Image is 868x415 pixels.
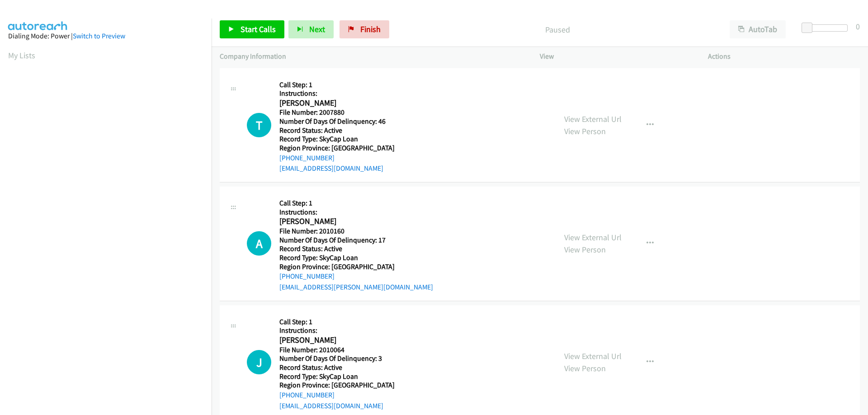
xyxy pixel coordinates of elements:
[279,227,433,236] h5: File Number: 2010160
[279,117,395,126] h5: Number Of Days Of Delinquency: 46
[279,98,385,108] h2: [PERSON_NAME]
[856,20,860,33] div: 0
[241,24,276,34] span: Start Calls
[279,135,395,144] h5: Record Type: SkyCap Loan
[279,154,335,162] a: [PHONE_NUMBER]
[8,31,203,42] div: Dialing Mode: Power |
[279,391,335,399] a: [PHONE_NUMBER]
[564,232,622,242] a: View External Url
[279,199,433,208] h5: Call Step: 1
[360,24,381,34] span: Finish
[708,51,860,62] p: Actions
[279,345,395,354] h5: File Number: 2010064
[279,144,395,153] h5: Region Province: [GEOGRAPHIC_DATA]
[340,20,389,38] a: Finish
[564,363,606,373] a: View Person
[279,381,395,390] h5: Region Province: [GEOGRAPHIC_DATA]
[279,80,395,89] h5: Call Step: 1
[8,50,35,61] a: My Lists
[730,20,786,38] button: AutoTab
[279,363,395,372] h5: Record Status: Active
[279,89,395,98] h5: Instructions:
[279,372,395,381] h5: Record Type: SkyCap Loan
[279,317,395,326] h5: Call Step: 1
[279,253,433,262] h5: Record Type: SkyCap Loan
[73,32,125,40] a: Switch to Preview
[279,208,433,217] h5: Instructions:
[247,231,271,256] div: The call is yet to be attempted
[279,401,383,410] a: [EMAIL_ADDRESS][DOMAIN_NAME]
[564,114,622,124] a: View External Url
[279,283,433,291] a: [EMAIL_ADDRESS][PERSON_NAME][DOMAIN_NAME]
[564,351,622,361] a: View External Url
[247,231,271,256] h1: A
[279,326,395,335] h5: Instructions:
[247,350,271,374] h1: J
[279,335,385,345] h2: [PERSON_NAME]
[279,244,433,253] h5: Record Status: Active
[279,216,385,227] h2: [PERSON_NAME]
[247,113,271,137] div: The call is yet to be attempted
[279,272,335,280] a: [PHONE_NUMBER]
[279,108,395,117] h5: File Number: 2007880
[279,164,383,173] a: [EMAIL_ADDRESS][DOMAIN_NAME]
[288,20,334,38] button: Next
[401,23,713,36] p: Paused
[564,126,606,136] a: View Person
[540,51,692,62] p: View
[220,51,524,62] p: Company Information
[247,350,271,374] div: The call is yet to be attempted
[279,262,433,271] h5: Region Province: [GEOGRAPHIC_DATA]
[279,236,433,245] h5: Number Of Days Of Delinquency: 17
[564,244,606,255] a: View Person
[220,20,284,38] a: Start Calls
[279,126,395,135] h5: Record Status: Active
[247,113,271,137] h1: T
[279,354,395,363] h5: Number Of Days Of Delinquency: 3
[806,24,848,32] div: Delay between calls (in seconds)
[309,24,325,34] span: Next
